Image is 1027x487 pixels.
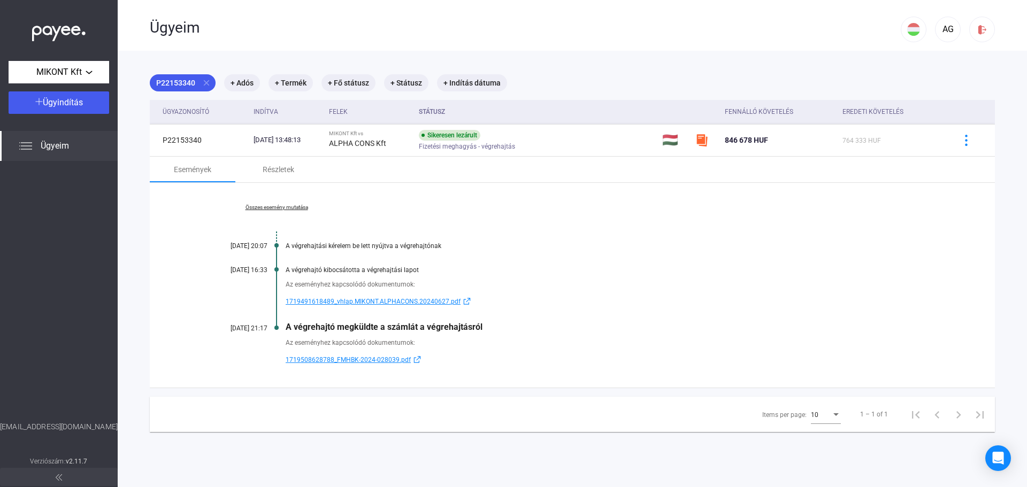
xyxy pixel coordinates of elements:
[329,105,410,118] div: Felek
[35,98,43,105] img: plus-white.svg
[985,445,1011,471] div: Open Intercom Messenger
[948,404,969,425] button: Next page
[725,105,834,118] div: Fennálló követelés
[419,130,480,141] div: Sikeresen lezárult
[202,78,211,88] mat-icon: close
[36,66,82,79] span: MIKONT Kft
[961,135,972,146] img: more-blue
[762,408,807,421] div: Items per page:
[384,74,428,91] mat-chip: + Státusz
[286,353,941,366] a: 1719508628788_FMHBK-2024-028039.pdfexternal-link-blue
[461,297,473,305] img: external-link-blue
[41,140,69,152] span: Ügyeim
[43,97,83,107] span: Ügyindítás
[415,100,658,124] th: Státusz
[907,23,920,36] img: HU
[254,105,278,118] div: Indítva
[203,204,350,211] a: Összes esemény mutatása
[329,139,386,148] strong: ALPHA CONS Kft
[969,17,995,42] button: logout-red
[811,408,841,421] mat-select: Items per page:
[203,242,267,250] div: [DATE] 20:07
[725,105,793,118] div: Fennálló követelés
[695,134,708,146] img: szamlazzhu-mini
[9,91,109,114] button: Ügyindítás
[163,105,209,118] div: Ügyazonosító
[286,337,941,348] div: Az eseményhez kapcsolódó dokumentumok:
[411,355,424,364] img: external-link-blue
[842,137,881,144] span: 764 333 HUF
[263,163,294,176] div: Részletek
[437,74,507,91] mat-chip: + Indítás dátuma
[9,61,109,83] button: MIKONT Kft
[224,74,260,91] mat-chip: + Adós
[269,74,313,91] mat-chip: + Termék
[203,324,267,332] div: [DATE] 21:17
[286,279,941,290] div: Az eseményhez kapcsolódó dokumentumok:
[977,24,988,35] img: logout-red
[150,19,901,37] div: Ügyeim
[286,266,941,274] div: A végrehajtó kibocsátotta a végrehajtási lapot
[150,124,249,156] td: P22153340
[174,163,211,176] div: Események
[860,408,888,421] div: 1 – 1 of 1
[56,474,62,481] img: arrow-double-left-grey.svg
[905,404,926,425] button: First page
[286,322,941,332] div: A végrehajtó megküldte a számlát a végrehajtásról
[66,458,88,465] strong: v2.11.7
[286,242,941,250] div: A végrehajtási kérelem be lett nyújtva a végrehajtónak
[842,105,903,118] div: Eredeti követelés
[32,20,86,42] img: white-payee-white-dot.svg
[658,124,692,156] td: 🇭🇺
[203,266,267,274] div: [DATE] 16:33
[286,295,461,308] span: 1719491618489_vhlap.MIKONT.ALPHACONS.20240627.pdf
[969,404,991,425] button: Last page
[329,130,410,137] div: MIKONT Kft vs
[419,140,515,153] span: Fizetési meghagyás - végrehajtás
[286,353,411,366] span: 1719508628788_FMHBK-2024-028039.pdf
[842,105,941,118] div: Eredeti követelés
[163,105,245,118] div: Ügyazonosító
[939,23,957,36] div: AG
[254,135,320,145] div: [DATE] 13:48:13
[935,17,961,42] button: AG
[254,105,320,118] div: Indítva
[19,140,32,152] img: list.svg
[321,74,375,91] mat-chip: + Fő státusz
[926,404,948,425] button: Previous page
[329,105,348,118] div: Felek
[725,136,768,144] span: 846 678 HUF
[955,129,977,151] button: more-blue
[901,17,926,42] button: HU
[286,295,941,308] a: 1719491618489_vhlap.MIKONT.ALPHACONS.20240627.pdfexternal-link-blue
[811,411,818,419] span: 10
[150,74,216,91] mat-chip: P22153340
